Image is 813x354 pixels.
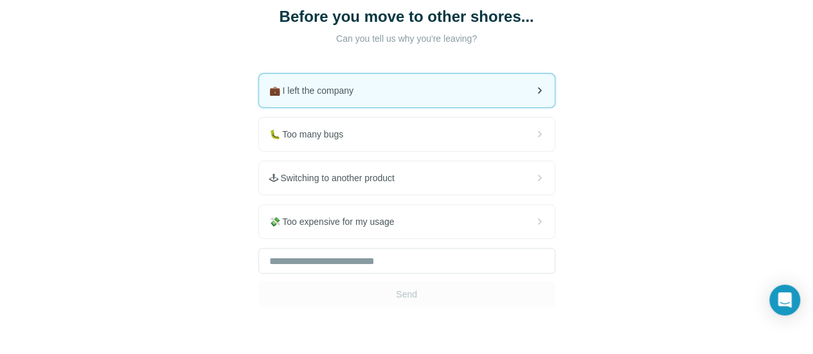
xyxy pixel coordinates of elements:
div: Open Intercom Messenger [769,285,800,315]
span: 🕹 Switching to another product [269,172,405,184]
p: Can you tell us why you're leaving? [278,32,535,45]
span: 💼 I left the company [269,84,364,97]
span: 🐛 Too many bugs [269,128,354,141]
h1: Before you move to other shores... [278,6,535,27]
span: 💸 Too expensive for my usage [269,215,405,228]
